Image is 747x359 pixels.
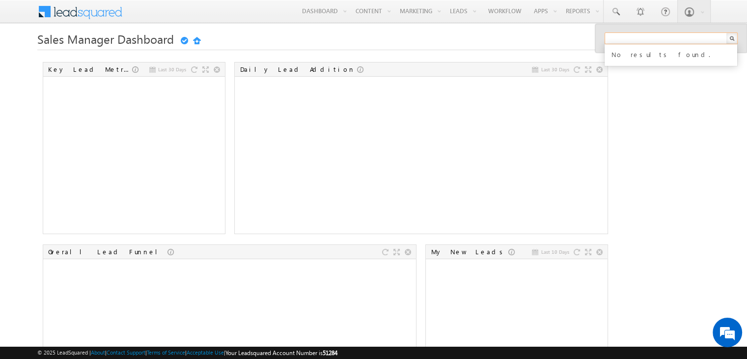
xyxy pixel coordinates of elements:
[541,247,569,256] span: Last 10 Days
[48,247,167,256] div: Overall Lead Funnel
[13,91,179,273] textarea: Type your message and hit 'Enter'
[187,349,224,356] a: Acceptable Use
[107,349,145,356] a: Contact Support
[240,65,357,74] div: Daily Lead Addition
[48,65,132,74] div: Key Lead Metrics
[37,31,174,47] span: Sales Manager Dashboard
[161,5,185,29] div: Minimize live chat window
[431,247,508,256] div: My New Leads
[609,47,741,60] div: No results found.
[147,349,185,356] a: Terms of Service
[134,282,178,296] em: Start Chat
[51,52,165,64] div: Chat with us now
[541,65,569,74] span: Last 30 Days
[17,52,41,64] img: d_60004797649_company_0_60004797649
[37,348,337,358] span: © 2025 LeadSquared | | | | |
[323,349,337,357] span: 51284
[225,349,337,357] span: Your Leadsquared Account Number is
[158,65,186,74] span: Last 30 Days
[91,349,105,356] a: About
